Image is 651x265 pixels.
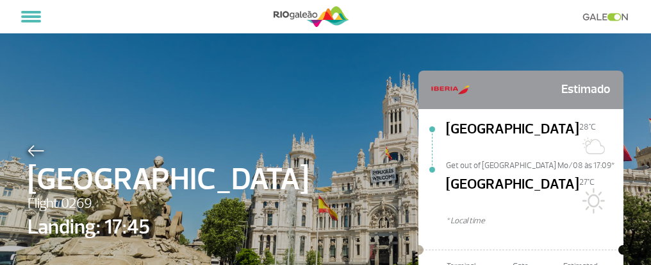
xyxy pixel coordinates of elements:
[446,215,623,227] span: * Local time
[561,77,611,103] span: Estimado
[579,177,595,187] span: 27°C
[579,188,605,214] img: Sol
[579,133,605,158] img: Sol com muitas nuvens
[579,122,596,132] span: 28°C
[446,174,579,215] span: [GEOGRAPHIC_DATA]
[446,119,579,160] span: [GEOGRAPHIC_DATA]
[28,157,309,203] span: [GEOGRAPHIC_DATA]
[446,160,623,169] span: Get out of [GEOGRAPHIC_DATA] Mo/08 às 17:09*
[28,193,309,215] span: Flight 0269
[28,212,309,243] span: Landing: 17:45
